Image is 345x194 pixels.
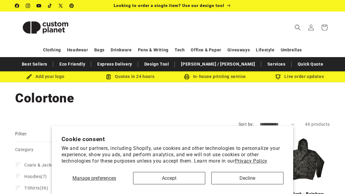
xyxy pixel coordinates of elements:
span: 46 products [305,122,330,127]
span: Manage preferences [72,175,116,181]
a: Privacy Policy [235,158,267,164]
p: We and our partners, including Shopify, use cookies and other technologies to personalize your ex... [62,145,284,164]
span: (7) [24,174,47,179]
a: Express Delivery [94,59,135,70]
h2: Cookie consent [62,136,284,143]
summary: Category (0 selected) [15,142,94,157]
a: Bags [94,45,105,55]
summary: Search [291,21,304,34]
span: T-Shirts [24,186,40,190]
span: (36) [24,185,48,191]
button: Accept [133,172,205,184]
span: Hoodies [24,174,41,179]
div: Quotes in 24 hours [88,73,173,80]
a: Umbrellas [281,45,302,55]
span: Coats & Jackets [24,163,58,167]
img: Order updates [275,74,281,79]
div: In-house printing service [172,73,257,80]
a: Custom Planet [13,11,78,43]
img: Order Updates Icon [106,74,111,79]
a: Quick Quote [295,59,327,70]
a: Giveaways [227,45,250,55]
a: Drinkware [111,45,132,55]
a: Design Tool [141,59,172,70]
img: Custom Planet [15,14,76,41]
a: Lifestyle [256,45,274,55]
a: Eco Friendly [56,59,88,70]
a: Best Sellers [19,59,50,70]
label: Sort by: [239,122,254,127]
button: Decline [211,172,283,184]
a: Headwear [67,45,88,55]
h2: Filter: [15,131,28,137]
h1: Colortone [15,90,330,106]
button: Manage preferences [62,172,127,184]
div: Add your logo [3,73,88,80]
a: Tech [175,45,185,55]
div: Live order updates [257,73,342,80]
a: Pens & Writing [138,45,169,55]
a: [PERSON_NAME] / [PERSON_NAME] [178,59,258,70]
a: Office & Paper [191,45,221,55]
a: Clothing [43,45,61,55]
a: Services [264,59,289,70]
img: Brush Icon [26,74,32,79]
span: Looking to order a single item? Use our design tool [114,3,224,8]
span: Category [15,147,33,152]
img: In-house printing [184,74,189,79]
span: (3) [24,162,64,168]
